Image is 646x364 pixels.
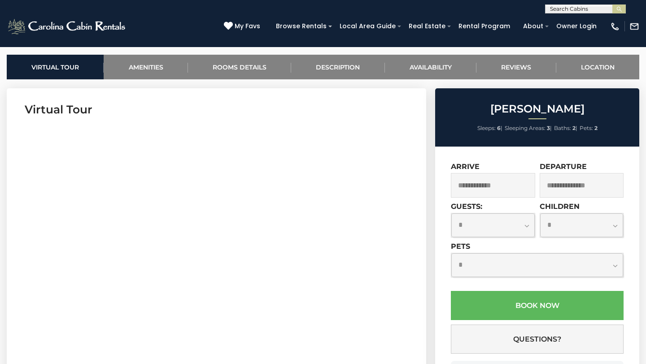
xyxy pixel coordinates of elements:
[552,19,601,33] a: Owner Login
[454,19,515,33] a: Rental Program
[556,55,639,79] a: Location
[188,55,291,79] a: Rooms Details
[497,125,501,131] strong: 6
[404,19,450,33] a: Real Estate
[335,19,400,33] a: Local Area Guide
[7,55,104,79] a: Virtual Tour
[572,125,576,131] strong: 2
[437,103,637,115] h2: [PERSON_NAME]
[505,125,546,131] span: Sleeping Areas:
[451,291,624,320] button: Book Now
[451,325,624,354] button: Questions?
[519,19,548,33] a: About
[477,125,496,131] span: Sleeps:
[540,202,580,211] label: Children
[451,242,470,251] label: Pets
[7,17,128,35] img: White-1-2.png
[547,125,550,131] strong: 3
[610,22,620,31] img: phone-regular-white.png
[554,125,571,131] span: Baths:
[629,22,639,31] img: mail-regular-white.png
[25,102,408,117] h3: Virtual Tour
[477,122,502,134] li: |
[385,55,476,79] a: Availability
[271,19,331,33] a: Browse Rentals
[580,125,593,131] span: Pets:
[291,55,384,79] a: Description
[554,122,577,134] li: |
[594,125,598,131] strong: 2
[540,162,587,171] label: Departure
[451,202,482,211] label: Guests:
[235,22,260,31] span: My Favs
[451,162,480,171] label: Arrive
[104,55,188,79] a: Amenities
[505,122,552,134] li: |
[476,55,556,79] a: Reviews
[224,22,262,31] a: My Favs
